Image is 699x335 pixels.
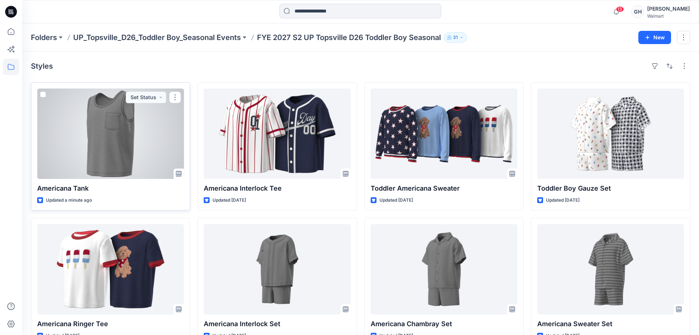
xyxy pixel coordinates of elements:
[31,32,57,43] a: Folders
[647,13,690,19] div: Walmart
[546,197,579,204] p: Updated [DATE]
[46,197,92,204] p: Updated a minute ago
[371,319,517,329] p: Americana Chambray Set
[371,89,517,179] a: Toddler Americana Sweater
[371,224,517,314] a: Americana Chambray Set
[444,32,467,43] button: 31
[37,183,184,194] p: Americana Tank
[37,319,184,329] p: Americana Ringer Tee
[213,197,246,204] p: Updated [DATE]
[204,183,350,194] p: Americana Interlock Tee
[616,6,624,12] span: 13
[379,197,413,204] p: Updated [DATE]
[453,33,458,42] p: 31
[73,32,241,43] a: UP_Topsville_D26_Toddler Boy_Seasonal Events
[631,5,644,18] div: GH
[371,183,517,194] p: Toddler Americana Sweater
[37,89,184,179] a: Americana Tank
[37,224,184,314] a: Americana Ringer Tee
[537,224,684,314] a: Americana Sweater Set
[638,31,671,44] button: New
[537,89,684,179] a: Toddler Boy Gauze Set
[537,183,684,194] p: Toddler Boy Gauze Set
[204,224,350,314] a: Americana Interlock Set
[257,32,441,43] p: FYE 2027 S2 UP Topsville D26 Toddler Boy Seasonal
[204,319,350,329] p: Americana Interlock Set
[647,4,690,13] div: [PERSON_NAME]
[31,62,53,71] h4: Styles
[204,89,350,179] a: Americana Interlock Tee
[537,319,684,329] p: Americana Sweater Set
